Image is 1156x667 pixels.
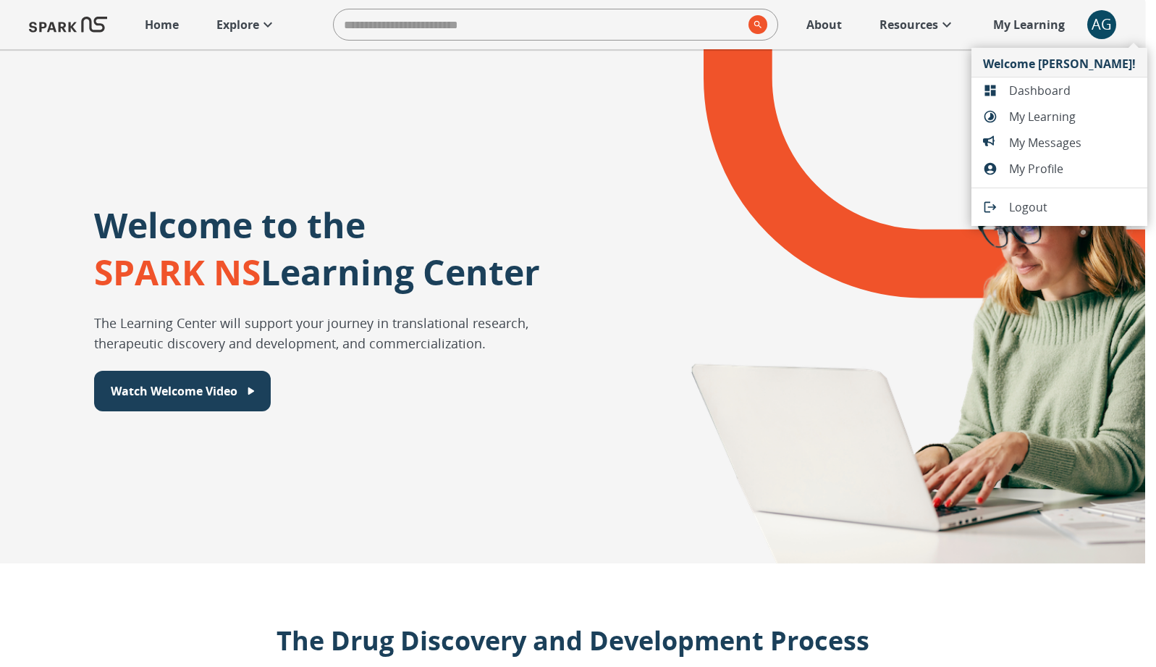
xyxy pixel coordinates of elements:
[1009,82,1136,99] span: Dashboard
[971,48,1147,77] li: Welcome [PERSON_NAME]!
[1009,160,1136,177] span: My Profile
[1009,108,1136,125] span: My Learning
[1009,134,1136,151] span: My Messages
[1009,198,1136,216] span: Logout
